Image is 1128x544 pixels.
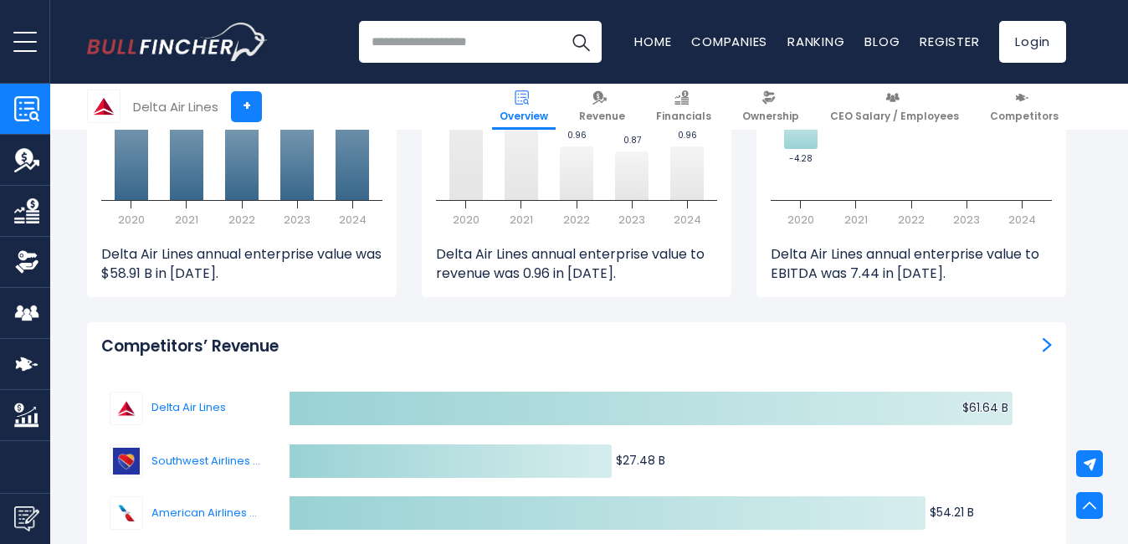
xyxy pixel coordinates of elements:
[787,33,844,50] a: Ranking
[110,392,235,425] button: Delta Air Lines
[953,212,980,228] text: 2023
[678,129,697,141] text: 0.96
[623,134,641,146] text: 0.87
[101,336,279,357] h3: Competitors’ Revenue
[492,84,556,130] a: Overview
[110,496,143,530] img: American Airlines Group competitors logo
[560,21,602,63] button: Search
[436,245,717,283] p: Delta Air Lines annual enterprise value to revenue was 0.96 in [DATE].
[787,212,814,228] text: 2020
[110,392,143,425] img: Delta Air Lines competitors logo
[1043,336,1052,354] a: Competitors’ Revenue
[742,110,799,123] span: Ownership
[151,453,260,470] span: Southwest Airlines Co.
[844,212,868,228] text: 2021
[87,23,267,61] a: Go to homepage
[88,90,120,122] img: DAL logo
[14,249,39,275] img: Ownership
[735,84,807,130] a: Ownership
[930,504,974,521] text: $54.21 B
[579,110,625,123] span: Revenue
[175,212,198,228] text: 2021
[339,212,367,228] text: 2024
[674,212,701,228] text: 2024
[634,33,671,50] a: Home
[999,21,1066,63] a: Login
[151,402,235,414] span: Delta Air Lines
[151,505,260,521] span: American Airlines Group
[567,129,587,141] text: 0.96
[101,245,382,283] p: Delta Air Lines annual enterprise value was $58.91 B in [DATE].
[231,91,262,122] a: +
[898,212,925,228] text: 2022
[563,212,590,228] text: 2022
[830,110,959,123] span: CEO Salary / Employees
[789,152,813,165] text: -4.28
[823,84,966,130] a: CEO Salary / Employees
[649,84,719,130] a: Financials
[771,245,1052,283] p: Delta Air Lines annual enterprise value to EBITDA was 7.44 in [DATE].
[864,33,900,50] a: Blog
[110,444,143,478] img: Southwest Airlines Co. competitors logo
[118,212,145,228] text: 2020
[510,212,533,228] text: 2021
[110,496,260,530] a: American Airlines Group
[572,84,633,130] a: Revenue
[110,444,260,478] a: Southwest Airlines Co.
[990,110,1059,123] span: Competitors
[500,110,548,123] span: Overview
[87,23,268,61] img: Bullfincher logo
[1008,212,1036,228] text: 2024
[920,33,979,50] a: Register
[453,212,479,228] text: 2020
[656,110,711,123] span: Financials
[618,212,645,228] text: 2023
[616,452,665,469] text: $27.48 B
[284,212,310,228] text: 2023
[982,84,1066,130] a: Competitors
[133,97,218,116] div: Delta Air Lines
[228,212,255,228] text: 2022
[962,399,1008,416] text: $61.64 B
[691,33,767,50] a: Companies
